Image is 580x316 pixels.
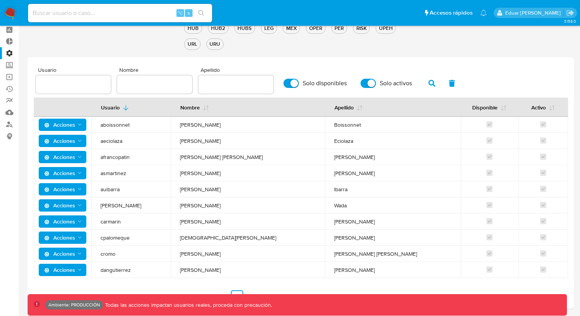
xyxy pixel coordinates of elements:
[48,303,100,306] p: Ambiente: PRODUCCIÓN
[177,9,183,17] span: ⌥
[103,301,272,309] p: Todas las acciones impactan usuarios reales, proceda con precaución.
[193,8,209,18] button: search-icon
[505,9,564,17] p: eduar.beltranbabativa@mercadolibre.com.co
[480,10,487,16] a: Notificaciones
[566,9,574,17] a: Salir
[188,9,190,17] span: s
[430,9,473,17] span: Accesos rápidos
[564,18,576,24] span: 3.158.0
[28,8,212,18] input: Buscar usuario o caso...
